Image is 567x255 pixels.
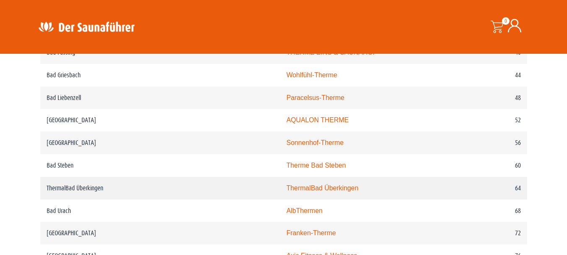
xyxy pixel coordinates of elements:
span: 0 [502,17,510,25]
td: Bad Griesbach [40,64,280,87]
a: AlbThermen [286,207,322,214]
td: Bad Steben [40,154,280,177]
td: 72 [451,222,527,244]
td: Bad Liebenzell [40,87,280,109]
a: Paracelsus-Therme [286,94,344,101]
a: Sonnenhof-Therme [286,139,343,146]
td: [GEOGRAPHIC_DATA] [40,109,280,131]
a: Franken-Therme [286,229,336,237]
td: 48 [451,87,527,109]
td: 60 [451,154,527,177]
td: 56 [451,131,527,154]
td: [GEOGRAPHIC_DATA] [40,131,280,154]
a: Therme Bad Steben [286,162,346,169]
td: ThermalBad Überkingen [40,177,280,200]
td: [GEOGRAPHIC_DATA] [40,222,280,244]
td: 44 [451,64,527,87]
td: Bad Urach [40,200,280,222]
a: AQUALON THERME [286,116,348,124]
a: ThermalBad Überkingen [286,184,358,192]
td: 52 [451,109,527,131]
td: 64 [451,177,527,200]
a: Wohlfühl-Therme [286,71,337,79]
td: 68 [451,200,527,222]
